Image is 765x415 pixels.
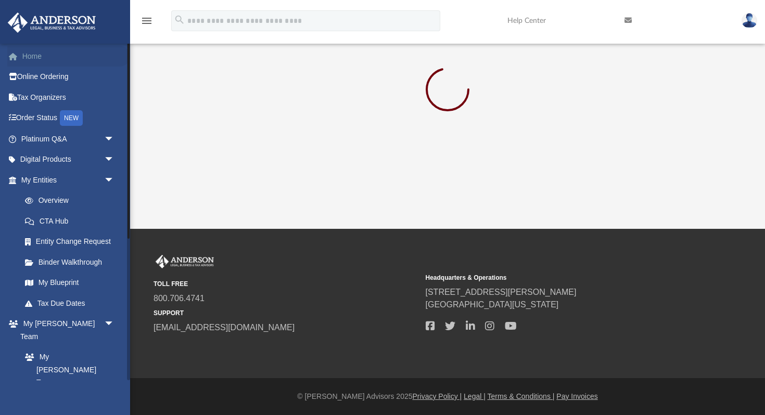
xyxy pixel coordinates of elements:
[174,14,185,25] i: search
[488,392,555,400] a: Terms & Conditions |
[5,12,99,33] img: Anderson Advisors Platinum Portal
[15,211,130,231] a: CTA Hub
[426,300,559,309] a: [GEOGRAPHIC_DATA][US_STATE]
[426,288,577,296] a: [STREET_ADDRESS][PERSON_NAME]
[141,15,153,27] i: menu
[154,323,295,332] a: [EMAIL_ADDRESS][DOMAIN_NAME]
[104,314,125,335] span: arrow_drop_down
[104,149,125,171] span: arrow_drop_down
[15,190,130,211] a: Overview
[7,108,130,129] a: Order StatusNEW
[7,128,130,149] a: Platinum Q&Aarrow_drop_down
[15,273,125,293] a: My Blueprint
[104,170,125,191] span: arrow_drop_down
[15,231,130,252] a: Entity Change Request
[60,110,83,126] div: NEW
[154,294,205,303] a: 800.706.4741
[7,46,130,67] a: Home
[154,279,418,289] small: TOLL FREE
[154,308,418,318] small: SUPPORT
[130,391,765,402] div: © [PERSON_NAME] Advisors 2025
[7,87,130,108] a: Tax Organizers
[7,170,130,190] a: My Entitiesarrow_drop_down
[154,255,216,268] img: Anderson Advisors Platinum Portal
[7,67,130,87] a: Online Ordering
[141,20,153,27] a: menu
[413,392,462,400] a: Privacy Policy |
[742,13,757,28] img: User Pic
[556,392,597,400] a: Pay Invoices
[426,273,691,282] small: Headquarters & Operations
[15,347,120,393] a: My [PERSON_NAME] Team
[15,252,130,273] a: Binder Walkthrough
[104,128,125,150] span: arrow_drop_down
[15,293,130,314] a: Tax Due Dates
[464,392,486,400] a: Legal |
[7,314,125,347] a: My [PERSON_NAME] Teamarrow_drop_down
[7,149,130,170] a: Digital Productsarrow_drop_down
